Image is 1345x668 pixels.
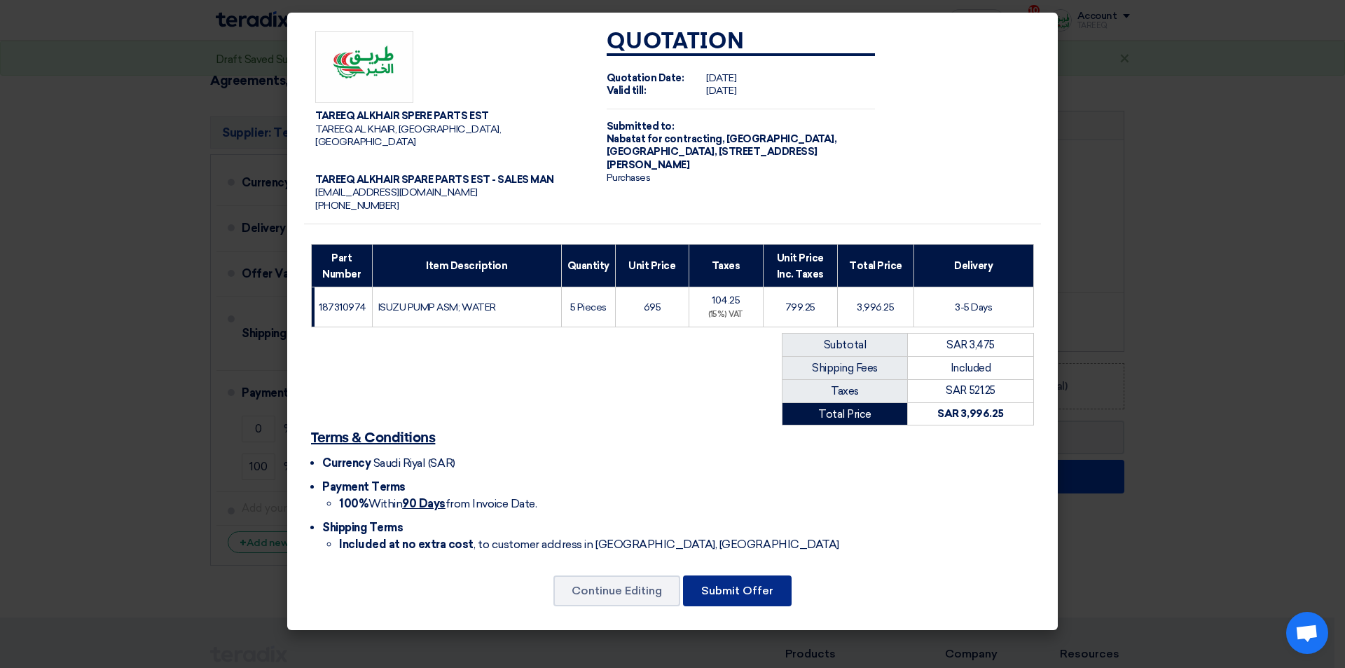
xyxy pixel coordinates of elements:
font: 187310974 [319,301,366,313]
div: Open chat [1286,612,1328,654]
font: Included [951,362,991,374]
font: Total Price [818,408,871,421]
font: Item Description [426,260,507,272]
font: Shipping Fees [812,362,878,374]
font: TAREEQ AL KHAIR, [GEOGRAPHIC_DATA], [GEOGRAPHIC_DATA] [315,123,501,148]
font: 3,996.25 [857,301,894,313]
img: Company Logo [315,31,413,104]
font: SAR 521.25 [946,384,995,397]
font: SAR 3,475 [946,339,995,351]
font: Terms & Conditions [311,431,435,445]
font: TAREEQ ALKHAIR SPERE PARTS EST [315,110,489,122]
font: Unit Price [628,260,675,272]
font: Unit Price Inc. Taxes [777,252,824,280]
font: [GEOGRAPHIC_DATA], [GEOGRAPHIC_DATA], [STREET_ADDRESS] [607,133,836,158]
font: (15%) VAT [708,310,743,319]
font: [EMAIL_ADDRESS][DOMAIN_NAME] [315,186,478,198]
button: Continue Editing [553,575,680,606]
font: ISUZU PUMP ASM; WATER [378,301,496,313]
font: , to customer address in [GEOGRAPHIC_DATA], [GEOGRAPHIC_DATA] [474,538,839,551]
font: Within [368,497,402,510]
font: Quantity [567,260,609,272]
font: Saudi Riyal (SAR) [373,456,455,470]
font: Taxes [712,260,740,272]
font: Nabatat for contracting, [607,133,724,145]
font: Payment Terms [322,480,406,493]
font: Subtotal [824,339,866,351]
font: Part Number [322,252,361,280]
font: Valid till: [607,85,647,97]
font: Included at no extra cost [339,538,474,551]
font: 100% [339,497,368,510]
font: 3-5 Days [955,301,992,313]
font: Quotation [607,31,745,53]
font: [PERSON_NAME] [607,159,690,171]
font: TAREEQ ALKHAIR SPARE PARTS EST - SALES MAN [315,174,554,186]
font: 799.25 [785,301,815,313]
font: Purchases [607,172,651,184]
font: Currency [322,456,371,470]
font: Submitted to: [607,121,675,132]
font: Total Price [849,260,902,272]
font: 695 [644,301,661,313]
font: [DATE] [706,72,736,84]
font: Submit Offer [701,584,773,597]
font: from Invoice Date. [446,497,537,510]
font: 104.25 [712,294,740,306]
font: Continue Editing [572,584,662,597]
font: Shipping Terms [322,521,403,534]
font: SAR 3,996.25 [937,407,1003,420]
font: [DATE] [706,85,736,97]
font: [PHONE_NUMBER] [315,200,399,212]
font: 90 Days [402,497,446,510]
font: Taxes [831,385,859,397]
font: 5 Pieces [570,301,607,313]
font: Quotation Date: [607,72,684,84]
font: Delivery [954,260,993,272]
button: Submit Offer [683,575,792,606]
